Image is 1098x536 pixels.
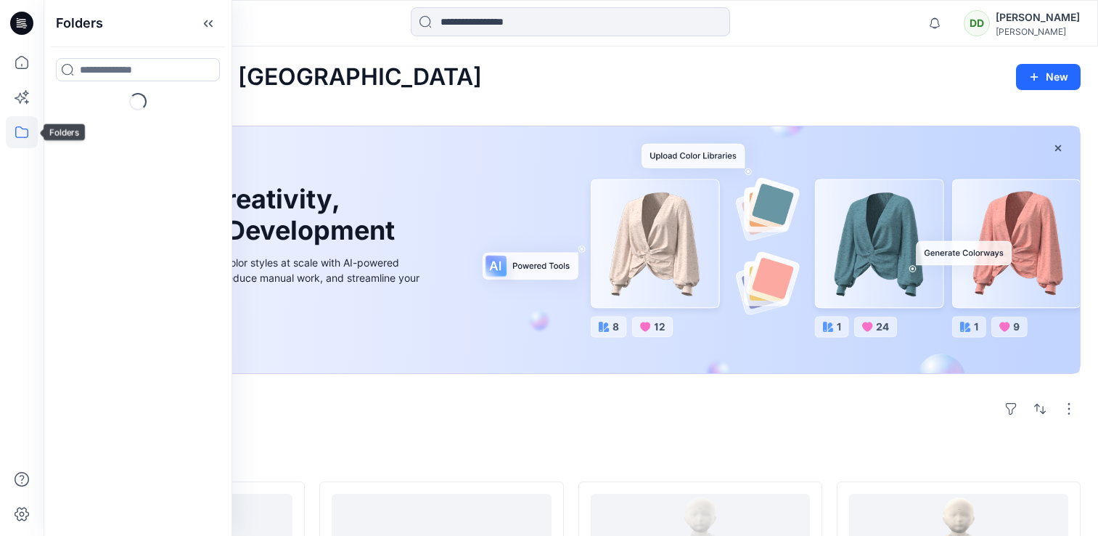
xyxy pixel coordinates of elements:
h4: Styles [61,450,1081,467]
button: New [1016,64,1081,90]
div: [PERSON_NAME] [996,9,1080,26]
div: [PERSON_NAME] [996,26,1080,37]
a: Discover more [97,318,423,347]
h2: Welcome back, [GEOGRAPHIC_DATA] [61,64,482,91]
div: DD [964,10,990,36]
h1: Unleash Creativity, Speed Up Development [97,184,401,246]
div: Explore ideas faster and recolor styles at scale with AI-powered tools that boost creativity, red... [97,255,423,301]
